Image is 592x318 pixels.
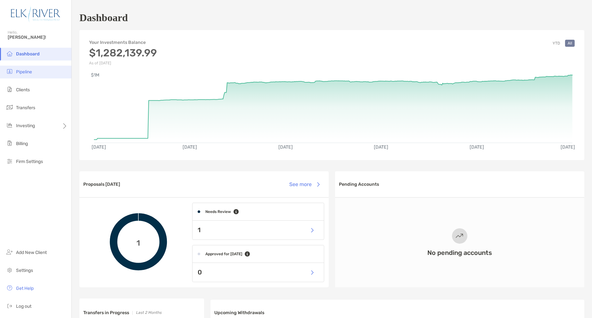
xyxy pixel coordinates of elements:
img: pipeline icon [6,68,13,75]
img: transfers icon [6,103,13,111]
img: firm-settings icon [6,157,13,165]
img: investing icon [6,121,13,129]
button: All [565,40,575,47]
button: See more [284,177,325,192]
p: 0 [198,268,202,276]
span: Dashboard [16,51,40,57]
text: [DATE] [561,145,576,150]
span: Log out [16,304,31,309]
h3: No pending accounts [427,249,492,257]
h3: $1,282,139.99 [89,47,157,59]
text: [DATE] [279,145,293,150]
text: [DATE] [92,145,106,150]
p: Last 2 Months [136,309,161,317]
img: clients icon [6,86,13,93]
text: [DATE] [374,145,389,150]
h3: Proposals [DATE] [83,182,120,187]
img: dashboard icon [6,50,13,57]
span: Firm Settings [16,159,43,164]
img: logout icon [6,302,13,310]
img: billing icon [6,139,13,147]
span: Settings [16,268,33,273]
h3: Upcoming Withdrawals [214,310,264,315]
img: add_new_client icon [6,248,13,256]
img: Zoe Logo [8,3,64,26]
span: Add New Client [16,250,47,255]
img: get-help icon [6,284,13,292]
p: 1 [198,226,201,234]
span: Clients [16,87,30,93]
h1: Dashboard [79,12,128,24]
span: Investing [16,123,35,128]
h4: Needs Review [205,209,231,214]
span: 1 [136,237,140,247]
span: Get Help [16,286,34,291]
h4: Approved for [DATE] [205,252,242,256]
h3: Pending Accounts [339,182,379,187]
img: settings icon [6,266,13,274]
span: Transfers [16,105,35,110]
span: [PERSON_NAME]! [8,35,68,40]
text: [DATE] [183,145,197,150]
text: [DATE] [470,145,484,150]
h4: Your Investments Balance [89,40,157,45]
span: Pipeline [16,69,32,75]
text: $1M [91,72,99,78]
h3: Transfers in Progress [83,310,129,315]
p: As of [DATE] [89,61,157,65]
button: YTD [550,40,563,47]
span: Billing [16,141,28,146]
